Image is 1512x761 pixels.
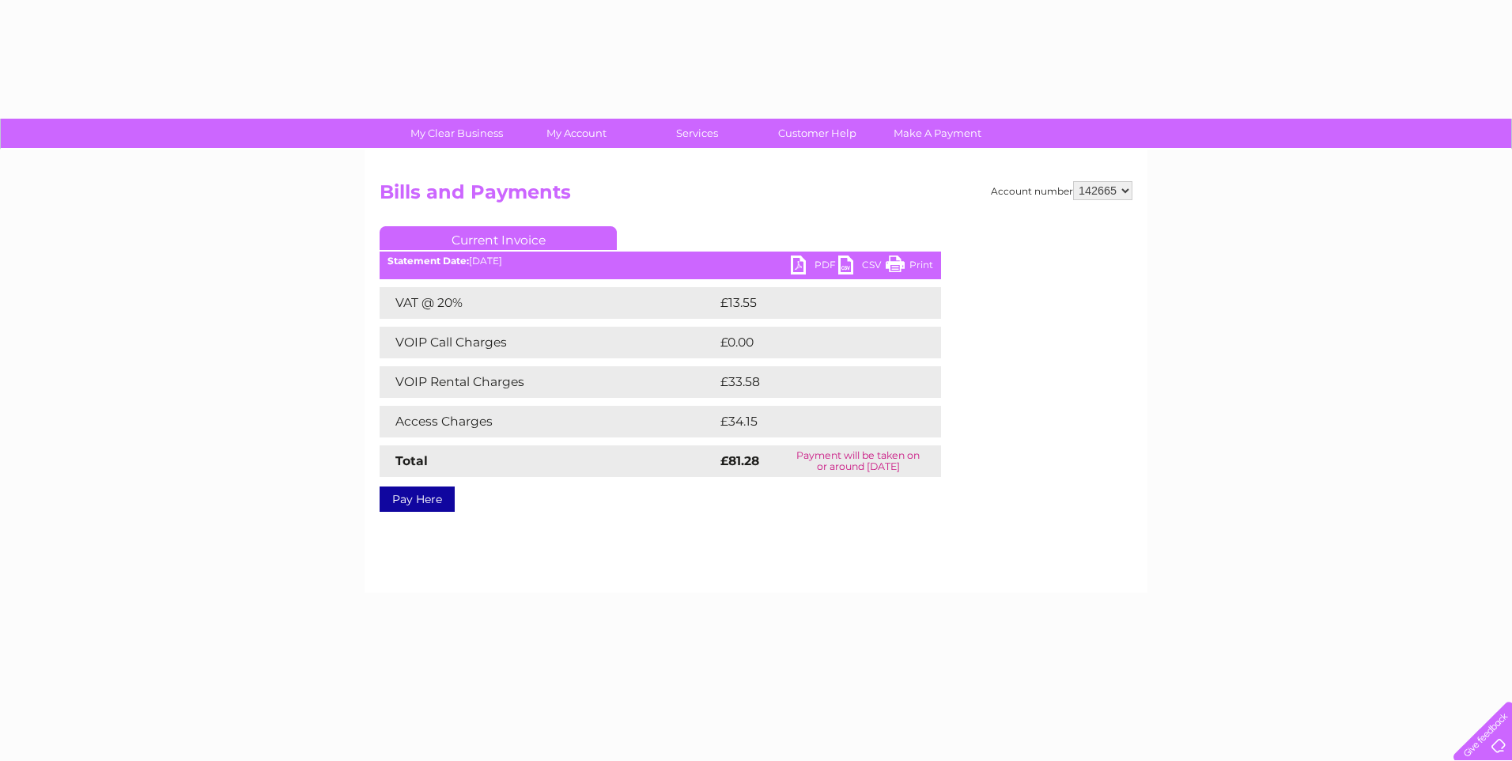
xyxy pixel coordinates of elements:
[395,453,428,468] strong: Total
[716,287,907,319] td: £13.55
[752,119,883,148] a: Customer Help
[991,181,1132,200] div: Account number
[775,445,941,477] td: Payment will be taken on or around [DATE]
[380,256,941,267] div: [DATE]
[387,255,469,267] b: Statement Date:
[716,366,909,398] td: £33.58
[716,406,908,437] td: £34.15
[391,119,522,148] a: My Clear Business
[380,406,716,437] td: Access Charges
[380,287,716,319] td: VAT @ 20%
[886,256,933,278] a: Print
[380,487,455,512] a: Pay Here
[791,256,838,278] a: PDF
[838,256,886,278] a: CSV
[380,226,617,250] a: Current Invoice
[380,181,1132,211] h2: Bills and Payments
[716,327,905,358] td: £0.00
[512,119,642,148] a: My Account
[720,453,759,468] strong: £81.28
[872,119,1003,148] a: Make A Payment
[380,327,716,358] td: VOIP Call Charges
[632,119,762,148] a: Services
[380,366,716,398] td: VOIP Rental Charges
